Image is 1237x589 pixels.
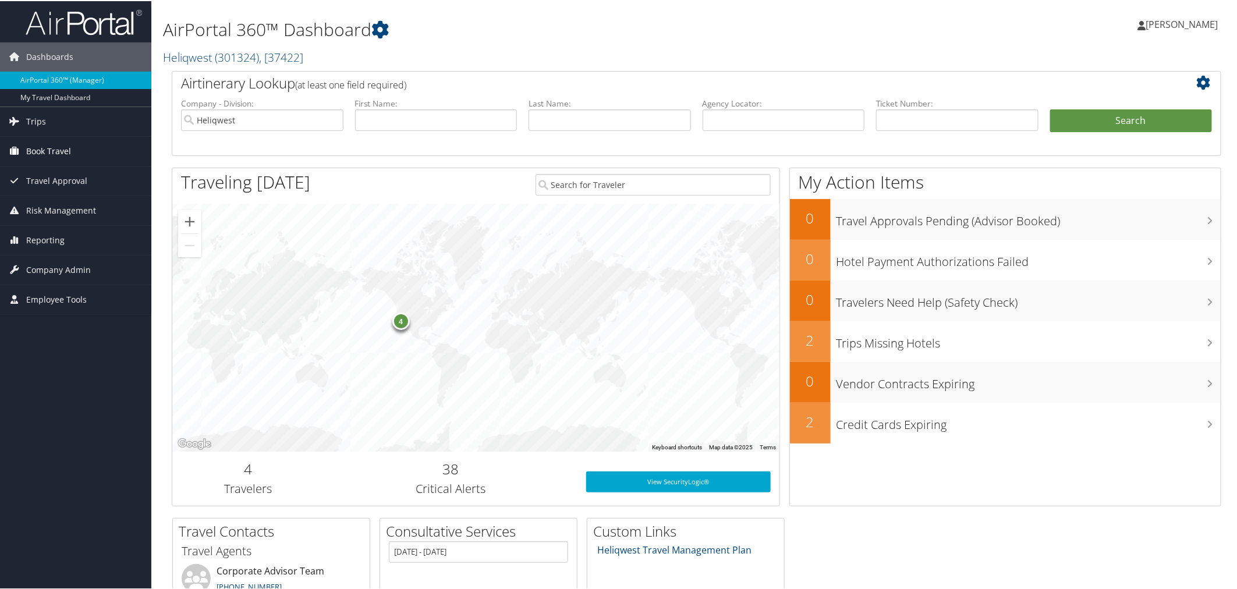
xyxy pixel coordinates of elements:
span: Reporting [26,225,65,254]
span: Company Admin [26,254,91,283]
label: First Name: [355,97,518,108]
h1: My Action Items [790,169,1221,193]
h2: 0 [790,370,831,390]
a: 0Vendor Contracts Expiring [790,361,1221,402]
img: Google [175,435,214,450]
h2: 0 [790,207,831,227]
a: Open this area in Google Maps (opens a new window) [175,435,214,450]
a: Terms (opens in new tab) [760,443,776,449]
h2: Airtinerary Lookup [181,72,1125,92]
a: 2Trips Missing Hotels [790,320,1221,361]
span: , [ 37422 ] [259,48,303,64]
h1: AirPortal 360™ Dashboard [163,16,874,41]
h3: Travelers [181,480,316,496]
a: 0Travel Approvals Pending (Advisor Booked) [790,198,1221,239]
h3: Critical Alerts [333,480,569,496]
a: Heliqwest Travel Management Plan [598,542,752,555]
a: 2Credit Cards Expiring [790,402,1221,442]
a: View SecurityLogic® [586,470,771,491]
h3: Vendor Contracts Expiring [837,369,1221,391]
h3: Trips Missing Hotels [837,328,1221,350]
h2: Travel Contacts [179,520,370,540]
h2: 2 [790,329,831,349]
a: [PERSON_NAME] [1138,6,1230,41]
h3: Hotel Payment Authorizations Failed [837,247,1221,269]
h2: 0 [790,289,831,308]
h3: Travelers Need Help (Safety Check) [837,288,1221,310]
span: (at least one field required) [295,77,406,90]
span: Travel Approval [26,165,87,194]
a: 0Hotel Payment Authorizations Failed [790,239,1221,279]
span: Risk Management [26,195,96,224]
h2: 0 [790,248,831,268]
span: Dashboards [26,41,73,70]
h1: Traveling [DATE] [181,169,310,193]
h2: 2 [790,411,831,431]
input: Search for Traveler [536,173,771,194]
h3: Travel Agents [182,542,361,558]
button: Keyboard shortcuts [652,442,702,450]
h2: Consultative Services [386,520,577,540]
img: airportal-logo.png [26,8,142,35]
h2: 4 [181,458,316,478]
label: Ticket Number: [876,97,1038,108]
h2: Custom Links [593,520,784,540]
div: 4 [392,311,409,329]
a: Heliqwest [163,48,303,64]
button: Zoom in [178,209,201,232]
h2: 38 [333,458,569,478]
label: Last Name: [529,97,691,108]
button: Search [1050,108,1213,132]
span: Employee Tools [26,284,87,313]
h3: Credit Cards Expiring [837,410,1221,432]
label: Company - Division: [181,97,343,108]
span: Map data ©2025 [709,443,753,449]
span: Trips [26,106,46,135]
h3: Travel Approvals Pending (Advisor Booked) [837,206,1221,228]
label: Agency Locator: [703,97,865,108]
span: [PERSON_NAME] [1146,17,1218,30]
span: Book Travel [26,136,71,165]
a: 0Travelers Need Help (Safety Check) [790,279,1221,320]
span: ( 301324 ) [215,48,259,64]
button: Zoom out [178,233,201,256]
